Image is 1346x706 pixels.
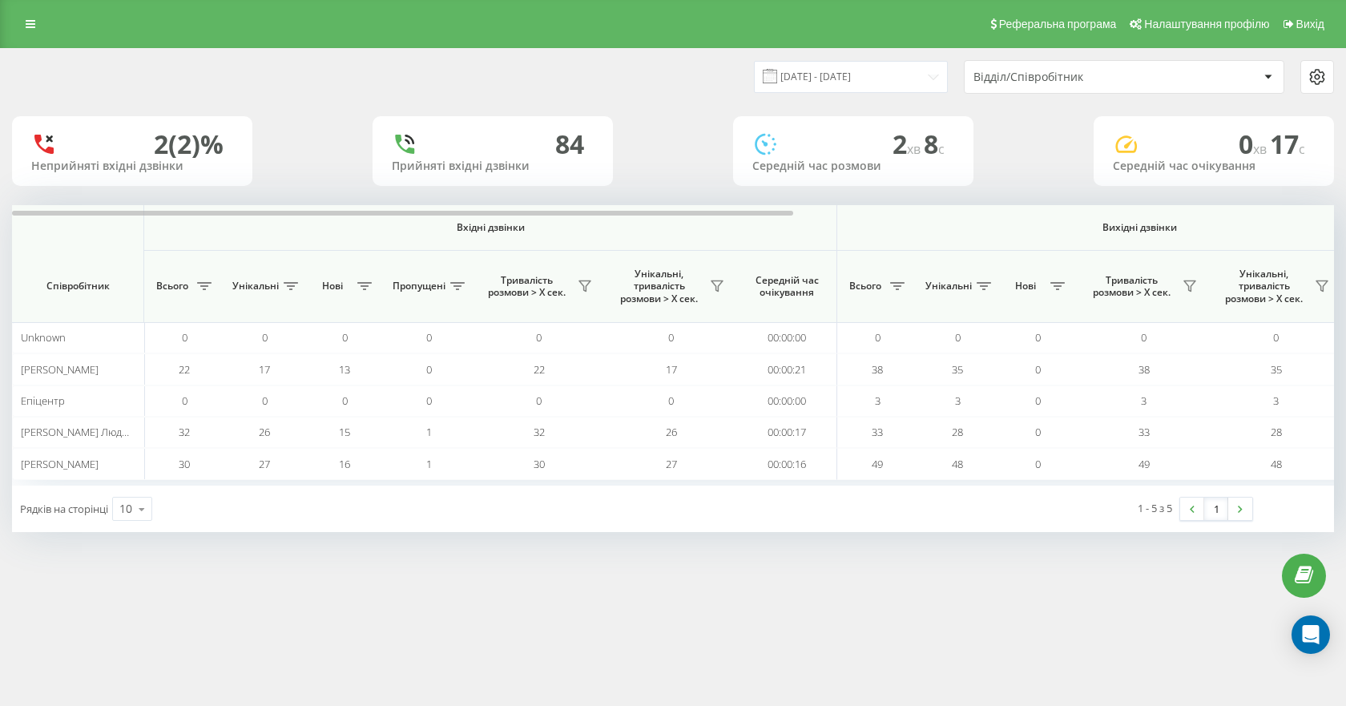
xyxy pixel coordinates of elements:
[20,502,108,516] span: Рядків на сторінці
[342,330,348,345] span: 0
[1138,425,1150,439] span: 33
[555,129,584,159] div: 84
[259,457,270,471] span: 27
[21,330,66,345] span: Unknown
[668,393,674,408] span: 0
[1204,498,1228,520] a: 1
[119,501,132,517] div: 10
[973,71,1165,84] div: Відділ/Співробітник
[737,417,837,448] td: 00:00:17
[1035,393,1041,408] span: 0
[952,425,963,439] span: 28
[21,362,99,377] span: [PERSON_NAME]
[1239,127,1270,161] span: 0
[952,457,963,471] span: 48
[182,330,187,345] span: 0
[426,457,432,471] span: 1
[392,159,594,173] div: Прийняті вхідні дзвінки
[312,280,353,292] span: Нові
[737,385,837,417] td: 00:00:00
[1271,362,1282,377] span: 35
[737,448,837,479] td: 00:00:16
[938,140,945,158] span: c
[875,393,881,408] span: 3
[232,280,279,292] span: Унікальні
[339,362,350,377] span: 13
[393,280,445,292] span: Пропущені
[845,280,885,292] span: Всього
[666,457,677,471] span: 27
[262,330,268,345] span: 0
[668,330,674,345] span: 0
[154,129,224,159] div: 2 (2)%
[1141,393,1147,408] span: 3
[339,457,350,471] span: 16
[1253,140,1270,158] span: хв
[179,425,190,439] span: 32
[907,140,924,158] span: хв
[1273,330,1279,345] span: 0
[31,159,233,173] div: Неприйняті вхідні дзвінки
[872,425,883,439] span: 33
[26,280,130,292] span: Співробітник
[872,457,883,471] span: 49
[262,393,268,408] span: 0
[666,425,677,439] span: 26
[1271,457,1282,471] span: 48
[1086,274,1178,299] span: Тривалість розмови > Х сек.
[259,362,270,377] span: 17
[342,393,348,408] span: 0
[1138,500,1172,516] div: 1 - 5 з 5
[1035,330,1041,345] span: 0
[1296,18,1324,30] span: Вихід
[666,362,677,377] span: 17
[875,330,881,345] span: 0
[1218,268,1310,305] span: Унікальні, тривалість розмови > Х сек.
[152,280,192,292] span: Всього
[1035,425,1041,439] span: 0
[1113,159,1315,173] div: Середній час очікування
[179,457,190,471] span: 30
[952,362,963,377] span: 35
[21,457,99,471] span: [PERSON_NAME]
[1299,140,1305,158] span: c
[534,362,545,377] span: 22
[1035,362,1041,377] span: 0
[893,127,924,161] span: 2
[613,268,705,305] span: Унікальні, тривалість розмови > Х сек.
[426,425,432,439] span: 1
[1141,330,1147,345] span: 0
[339,425,350,439] span: 15
[872,362,883,377] span: 38
[426,393,432,408] span: 0
[179,362,190,377] span: 22
[1271,425,1282,439] span: 28
[1273,393,1279,408] span: 3
[955,330,961,345] span: 0
[1035,457,1041,471] span: 0
[737,353,837,385] td: 00:00:21
[481,274,573,299] span: Тривалість розмови > Х сек.
[536,393,542,408] span: 0
[536,330,542,345] span: 0
[1138,457,1150,471] span: 49
[752,159,954,173] div: Середній час розмови
[749,274,824,299] span: Середній час очікування
[1270,127,1305,161] span: 17
[259,425,270,439] span: 26
[534,425,545,439] span: 32
[924,127,945,161] span: 8
[737,322,837,353] td: 00:00:00
[534,457,545,471] span: 30
[925,280,972,292] span: Унікальні
[1138,362,1150,377] span: 38
[1292,615,1330,654] div: Open Intercom Messenger
[182,393,187,408] span: 0
[999,18,1117,30] span: Реферальна програма
[426,330,432,345] span: 0
[186,221,795,234] span: Вхідні дзвінки
[426,362,432,377] span: 0
[1144,18,1269,30] span: Налаштування профілю
[21,425,147,439] span: [PERSON_NAME] Людмила
[21,393,65,408] span: Епіцентр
